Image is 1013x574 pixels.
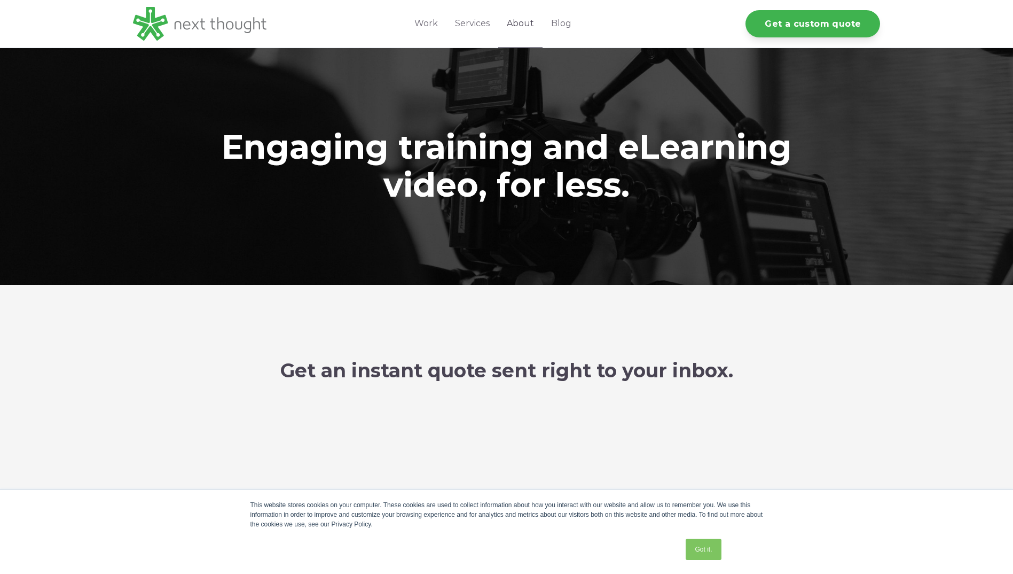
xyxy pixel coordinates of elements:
[745,10,880,37] a: Get a custom quote
[133,7,266,41] img: LG - NextThought Logo
[250,500,763,529] div: This website stores cookies on your computer. These cookies are used to collect information about...
[186,128,827,205] h1: Engaging training and eLearning video, for less.
[686,539,721,560] a: Got it.
[186,360,827,382] h2: Get an instant quote sent right to your inbox.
